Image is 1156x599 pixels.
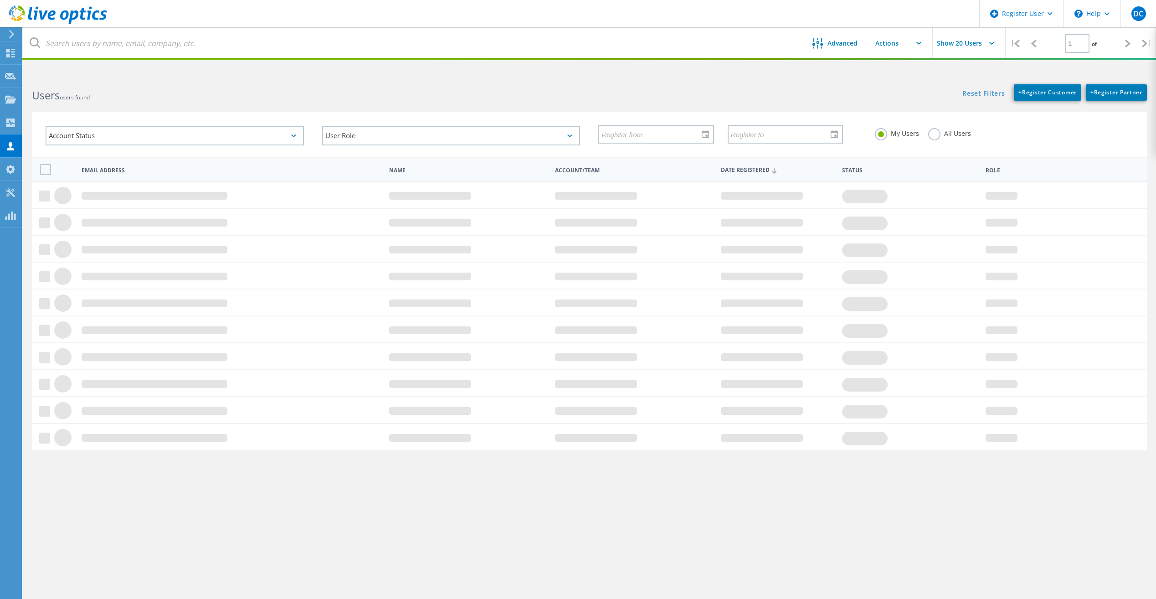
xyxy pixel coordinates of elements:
[1092,40,1097,48] span: of
[962,90,1005,98] a: Reset Filters
[322,126,581,145] div: User Role
[1018,88,1077,96] span: Register Customer
[827,40,858,46] span: Advanced
[1133,10,1143,17] span: DC
[986,168,1133,173] span: Role
[875,128,919,137] label: My Users
[1137,27,1156,60] div: |
[1014,84,1081,101] a: +Register Customer
[389,168,547,173] span: Name
[555,168,713,173] span: Account/Team
[82,168,381,173] span: Email Address
[1006,27,1024,60] div: |
[1090,88,1142,96] span: Register Partner
[599,125,706,143] input: Register from
[1086,84,1147,101] a: +Register Partner
[729,125,836,143] input: Register to
[1018,88,1022,96] b: +
[9,19,107,26] a: Live Optics Dashboard
[1074,10,1083,18] svg: \n
[842,168,978,173] span: Status
[23,27,799,59] input: Search users by name, email, company, etc.
[1090,88,1094,96] b: +
[46,126,304,145] div: Account Status
[721,167,834,173] span: Date Registered
[32,88,60,103] b: Users
[60,93,90,101] span: users found
[928,128,971,137] label: All Users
